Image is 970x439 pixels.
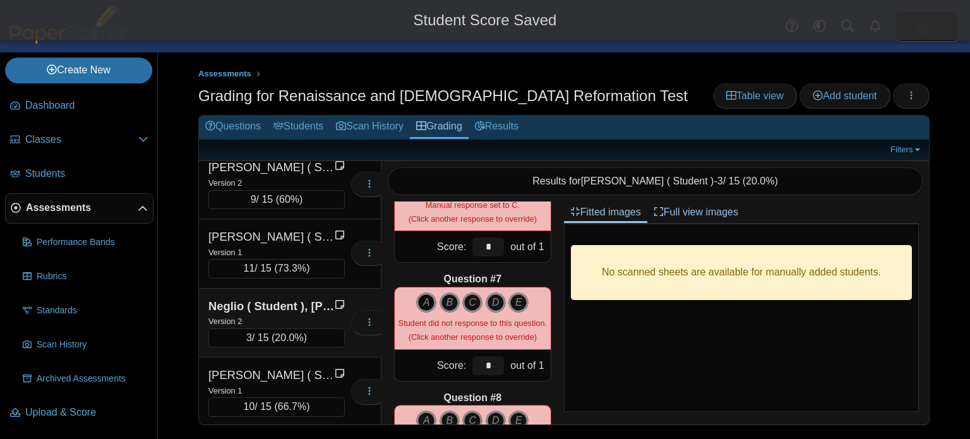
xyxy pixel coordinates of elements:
[9,9,961,31] div: Student Score Saved
[251,194,256,205] span: 9
[18,262,153,292] a: Rubrics
[37,304,148,317] span: Standards
[208,259,345,278] div: / 15 ( )
[486,411,506,431] i: D
[246,332,252,343] span: 3
[717,176,723,186] span: 3
[25,167,148,181] span: Students
[18,296,153,326] a: Standards
[5,159,153,189] a: Students
[208,248,242,257] small: Version 1
[508,411,529,431] i: E
[275,332,303,343] span: 20.0%
[37,270,148,283] span: Rubrics
[507,231,550,262] div: out of 1
[746,176,774,186] span: 20.0%
[440,292,460,313] i: B
[581,176,714,186] span: [PERSON_NAME] ( Student )
[5,35,131,45] a: PaperScorer
[799,83,890,109] a: Add student
[398,318,547,328] span: Student did not response to this question.
[564,201,647,223] a: Fitted images
[571,245,912,300] div: No scanned sheets are available for manually added students.
[208,159,335,176] div: [PERSON_NAME] ( Student ), [PERSON_NAME]
[208,316,242,326] small: Version 2
[18,364,153,394] a: Archived Assessments
[244,263,255,274] span: 11
[208,397,345,416] div: / 15 ( )
[5,125,153,155] a: Classes
[5,57,152,83] a: Create New
[409,200,537,224] small: (Click another response to override)
[444,391,502,405] b: Question #8
[37,373,148,385] span: Archived Assessments
[5,91,153,121] a: Dashboard
[198,85,688,107] h1: Grading for Renaissance and [DEMOGRAPHIC_DATA] Reformation Test
[199,116,267,139] a: Questions
[208,190,345,209] div: / 15 ( )
[426,200,520,210] span: Manual response set to C.
[198,69,251,78] span: Assessments
[469,116,525,139] a: Results
[813,90,877,101] span: Add student
[208,367,335,383] div: [PERSON_NAME] ( Student ), Layla
[462,411,482,431] i: C
[887,143,926,156] a: Filters
[208,328,345,347] div: / 15 ( )
[37,236,148,249] span: Performance Bands
[395,231,469,262] div: Score:
[507,350,550,381] div: out of 1
[726,90,784,101] span: Table view
[18,330,153,360] a: Scan History
[25,99,148,112] span: Dashboard
[278,401,306,412] span: 66.7%
[398,318,547,342] small: (Click another response to override)
[416,292,436,313] i: A
[388,167,923,195] div: Results for - / 15 ( )
[18,227,153,258] a: Performance Bands
[37,339,148,351] span: Scan History
[195,66,254,82] a: Assessments
[25,406,148,419] span: Upload & Score
[267,116,330,139] a: Students
[395,350,469,381] div: Score:
[208,178,242,188] small: Version 2
[278,263,306,274] span: 73.3%
[208,386,242,395] small: Version 1
[440,411,460,431] i: B
[330,116,410,139] a: Scan History
[416,411,436,431] i: A
[486,292,506,313] i: D
[410,116,469,139] a: Grading
[5,398,153,428] a: Upload & Score
[462,292,482,313] i: C
[279,194,299,205] span: 60%
[26,201,138,215] span: Assessments
[208,229,335,245] div: [PERSON_NAME] ( Student ), [PERSON_NAME]
[244,401,255,412] span: 10
[444,272,502,286] b: Question #7
[208,298,335,315] div: Neglio ( Student ), [PERSON_NAME]
[713,83,797,109] a: Table view
[647,201,745,223] a: Full view images
[5,193,153,224] a: Assessments
[25,133,138,147] span: Classes
[508,292,529,313] i: E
